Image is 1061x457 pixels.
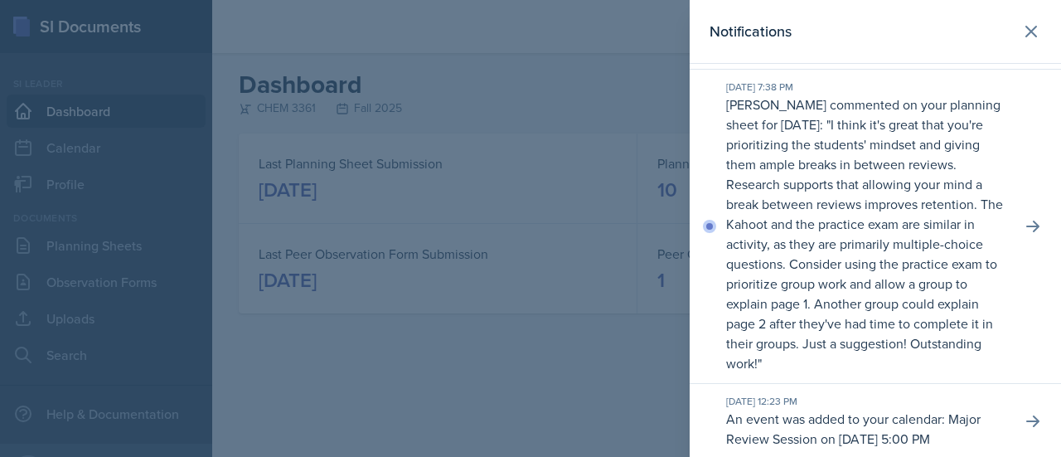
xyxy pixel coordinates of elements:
p: An event was added to your calendar: Major Review Session on [DATE] 5:00 PM [726,409,1008,449]
p: I think it's great that you're prioritizing the students' mindset and giving them ample breaks in... [726,115,1003,372]
p: [PERSON_NAME] commented on your planning sheet for [DATE]: " " [726,95,1008,373]
div: [DATE] 7:38 PM [726,80,1008,95]
h2: Notifications [710,20,792,43]
div: [DATE] 12:23 PM [726,394,1008,409]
